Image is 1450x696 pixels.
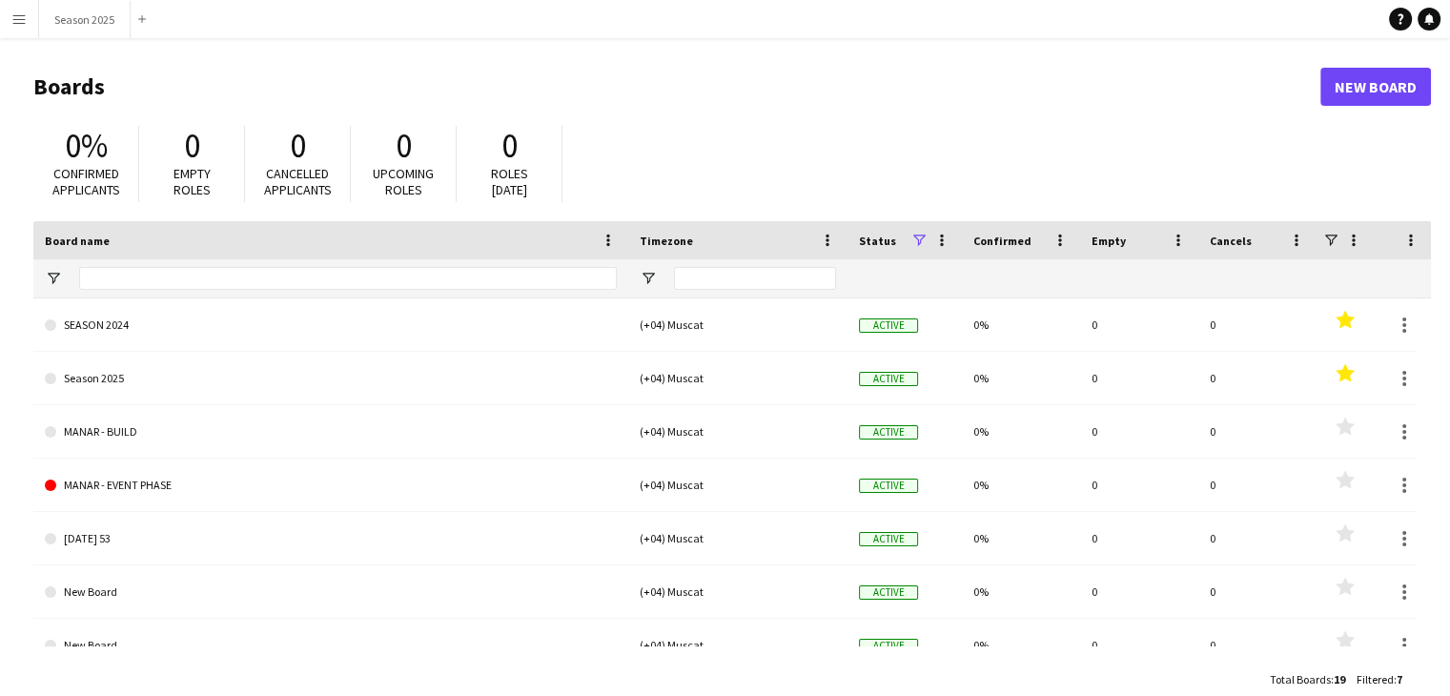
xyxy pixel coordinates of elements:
span: Total Boards [1270,672,1331,686]
div: 0 [1080,298,1198,351]
span: 0% [65,125,108,167]
div: (+04) Muscat [628,565,848,618]
div: (+04) Muscat [628,405,848,458]
div: 0 [1080,619,1198,671]
span: Active [859,372,918,386]
div: (+04) Muscat [628,459,848,511]
div: 0% [962,352,1080,404]
span: Confirmed [973,234,1031,248]
span: 0 [501,125,518,167]
span: Active [859,318,918,333]
input: Board name Filter Input [79,267,617,290]
span: Active [859,479,918,493]
span: Cancels [1210,234,1252,248]
div: 0% [962,619,1080,671]
span: 0 [184,125,200,167]
div: 0% [962,405,1080,458]
a: Season 2025 [45,352,617,405]
div: 0 [1198,405,1317,458]
div: 0 [1198,352,1317,404]
div: 0 [1198,459,1317,511]
button: Open Filter Menu [45,270,62,287]
a: MANAR - EVENT PHASE [45,459,617,512]
a: SEASON 2024 [45,298,617,352]
a: MANAR - BUILD [45,405,617,459]
span: 0 [290,125,306,167]
span: Active [859,425,918,440]
span: Empty [1092,234,1126,248]
button: Open Filter Menu [640,270,657,287]
span: Upcoming roles [373,165,434,198]
span: 0 [396,125,412,167]
span: 19 [1334,672,1345,686]
a: New Board [45,565,617,619]
span: 7 [1397,672,1402,686]
div: 0 [1080,565,1198,618]
a: New Board [45,619,617,672]
span: Active [859,585,918,600]
div: (+04) Muscat [628,352,848,404]
div: 0 [1198,619,1317,671]
span: Filtered [1357,672,1394,686]
div: (+04) Muscat [628,619,848,671]
input: Timezone Filter Input [674,267,836,290]
div: 0 [1198,565,1317,618]
span: Empty roles [174,165,211,198]
span: Roles [DATE] [491,165,528,198]
div: 0 [1080,352,1198,404]
div: (+04) Muscat [628,298,848,351]
div: 0% [962,459,1080,511]
div: (+04) Muscat [628,512,848,564]
span: Timezone [640,234,693,248]
a: New Board [1320,68,1431,106]
div: 0 [1080,405,1198,458]
div: 0 [1080,459,1198,511]
span: Board name [45,234,110,248]
a: [DATE] 53 [45,512,617,565]
span: Confirmed applicants [52,165,120,198]
div: 0% [962,565,1080,618]
h1: Boards [33,72,1320,101]
span: Active [859,532,918,546]
span: Active [859,639,918,653]
span: Cancelled applicants [264,165,332,198]
div: 0 [1080,512,1198,564]
div: 0% [962,298,1080,351]
button: Season 2025 [39,1,131,38]
div: 0% [962,512,1080,564]
div: 0 [1198,298,1317,351]
div: 0 [1198,512,1317,564]
span: Status [859,234,896,248]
